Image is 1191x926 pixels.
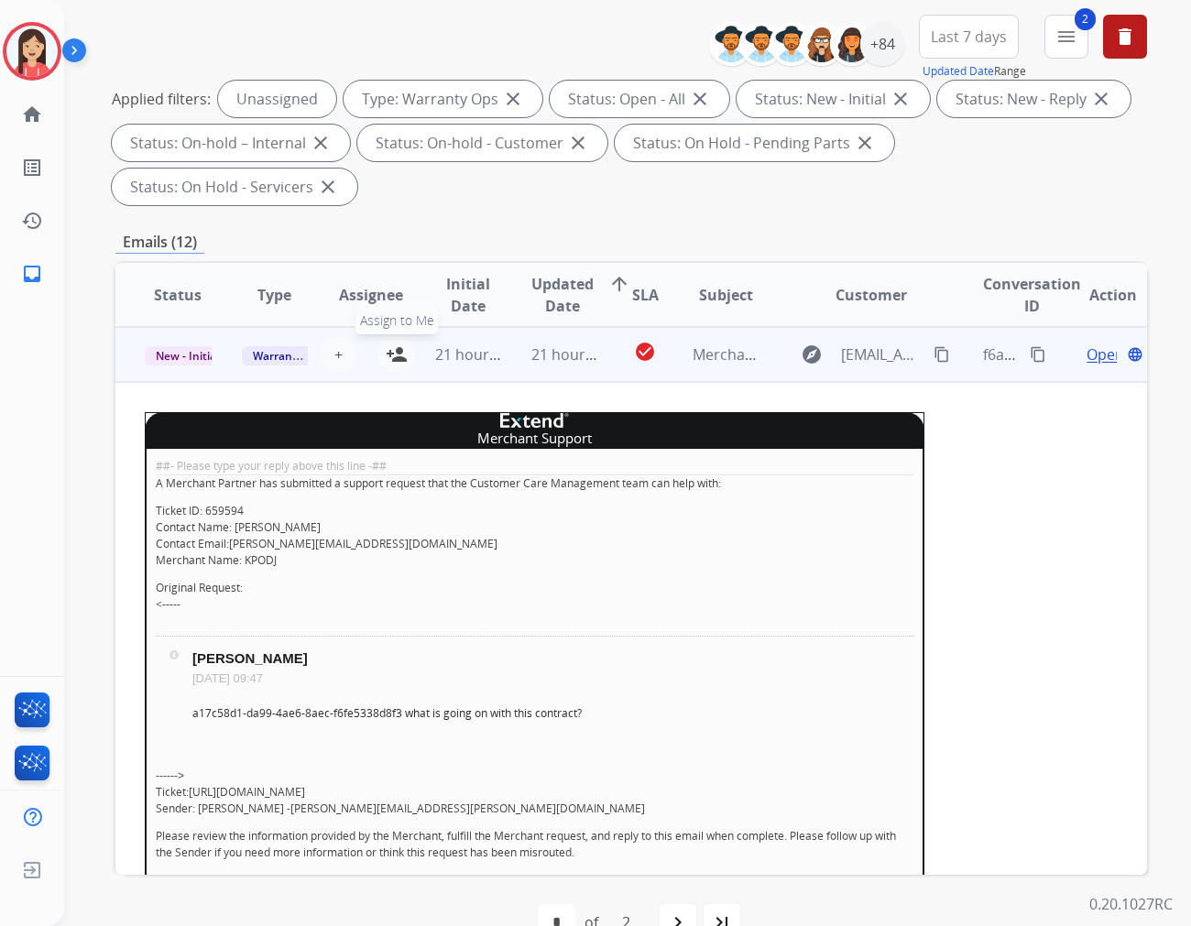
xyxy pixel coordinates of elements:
[156,872,913,905] p: Thank you, Extend Merchant Support
[634,341,656,363] mat-icon: check_circle
[156,503,913,569] p: Ticket ID: 659594 Contact Name: [PERSON_NAME] Contact Email: Merchant Name: KPODJ
[218,81,336,117] div: Unassigned
[615,125,894,161] div: Status: On Hold - Pending Parts
[112,169,357,205] div: Status: On Hold - Servicers
[737,81,930,117] div: Status: New - Initial
[1089,893,1173,915] p: 0.20.1027RC
[1087,343,1124,365] span: Open
[112,125,350,161] div: Status: On-hold – Internal
[21,263,43,285] mat-icon: inbox
[317,176,339,198] mat-icon: close
[192,650,308,666] strong: [PERSON_NAME]
[344,81,542,117] div: Type: Warranty Ops
[192,667,913,690] p: [DATE] 09:47
[890,88,912,110] mat-icon: close
[531,344,622,365] span: 21 hours ago
[919,15,1019,59] button: Last 7 days
[6,26,58,77] img: avatar
[1055,26,1077,48] mat-icon: menu
[21,103,43,125] mat-icon: home
[836,284,907,306] span: Customer
[257,284,291,306] span: Type
[931,33,1007,40] span: Last 7 days
[435,344,526,365] span: 21 hours ago
[156,475,913,492] p: A Merchant Partner has submitted a support request that the Customer Care Management team can hel...
[156,828,913,861] p: Please review the information provided by the Merchant, fulfill the Merchant request, and reply t...
[934,346,950,363] mat-icon: content_copy
[1044,15,1088,59] button: 2
[145,449,924,925] div: ------>
[854,132,876,154] mat-icon: close
[1030,346,1046,363] mat-icon: content_copy
[531,273,594,317] span: Updated Date
[567,132,589,154] mat-icon: close
[550,81,729,117] div: Status: Open - All
[923,64,994,79] button: Updated Date
[112,88,211,110] p: Applied filters:
[21,210,43,232] mat-icon: history
[339,284,403,306] span: Assignee
[115,231,204,254] p: Emails (12)
[156,580,913,613] p: Original Request: <-----
[355,307,439,334] span: Assign to Me
[502,88,524,110] mat-icon: close
[608,273,630,295] mat-icon: arrow_upward
[632,284,659,306] span: SLA
[1114,26,1136,48] mat-icon: delete
[154,284,202,306] span: Status
[242,346,336,365] span: Warranty Ops
[801,343,823,365] mat-icon: explore
[320,336,356,373] button: +
[1075,8,1096,30] span: 2
[983,273,1081,317] span: Conversation ID
[192,703,913,724] p: a17c58d1-da99-4ae6-8aec-f6fe5338d8f3 what is going on with this contract?
[145,346,230,365] span: New - Initial
[386,343,408,365] mat-icon: person_add
[290,801,645,816] a: [PERSON_NAME][EMAIL_ADDRESS][PERSON_NAME][DOMAIN_NAME]
[435,273,502,317] span: Initial Date
[923,63,1026,79] span: Range
[1050,263,1147,327] th: Action
[156,458,913,474] div: ##- Please type your reply above this line -##
[689,88,711,110] mat-icon: close
[310,132,332,154] mat-icon: close
[146,428,924,449] td: Merchant Support
[860,22,904,66] div: +84
[334,343,343,365] span: +
[189,784,305,800] a: [URL][DOMAIN_NAME]
[1090,88,1112,110] mat-icon: close
[1127,346,1143,363] mat-icon: language
[693,344,1055,365] span: Merchant Escalation Notification for Request 659594
[841,343,923,365] span: [EMAIL_ADDRESS][DOMAIN_NAME]
[699,284,753,306] span: Subject
[156,784,913,817] p: Ticket: Sender: [PERSON_NAME] -
[357,125,607,161] div: Status: On-hold - Customer
[378,336,415,373] button: Assign to Me
[500,413,569,428] img: company logo
[937,81,1131,117] div: Status: New - Reply
[229,536,497,551] a: [PERSON_NAME][EMAIL_ADDRESS][DOMAIN_NAME]
[21,157,43,179] mat-icon: list_alt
